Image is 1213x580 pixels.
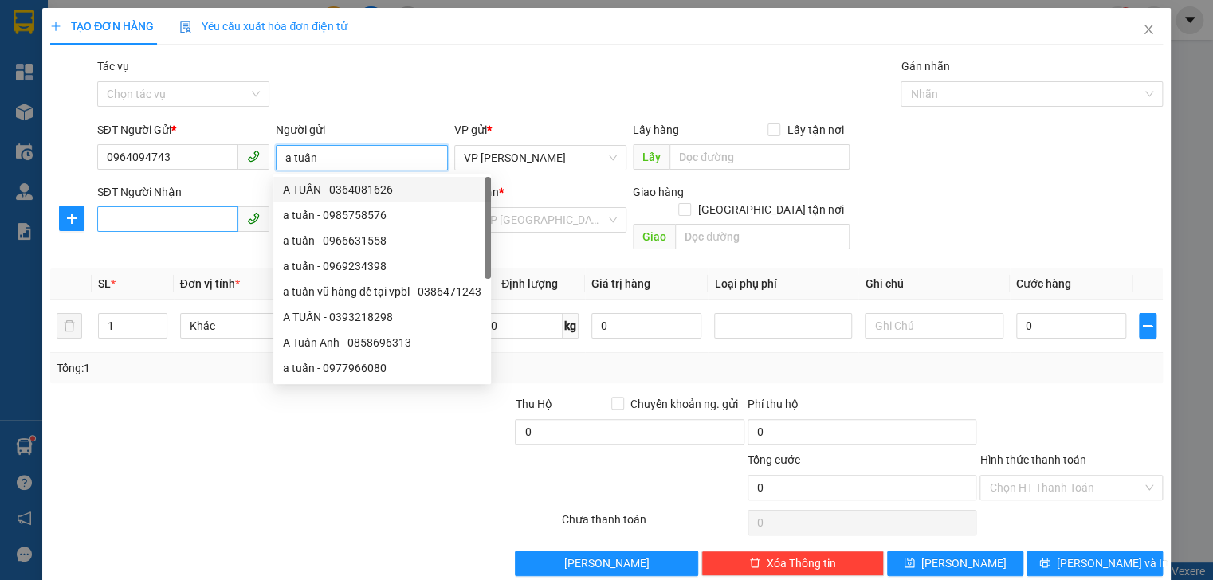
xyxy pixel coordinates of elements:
[858,268,1009,300] th: Ghi chú
[1139,313,1156,339] button: plus
[283,308,481,326] div: A TUẤN - 0393218298
[865,313,1003,339] input: Ghi Chú
[1039,557,1050,570] span: printer
[60,212,84,225] span: plus
[50,21,61,32] span: plus
[701,551,884,576] button: deleteXóa Thông tin
[283,232,481,249] div: a tuấn - 0966631558
[273,253,491,279] div: a tuấn - 0969234398
[591,313,702,339] input: 0
[97,60,129,72] label: Tác vụ
[633,144,669,170] span: Lấy
[501,277,558,290] span: Định lượng
[273,355,491,381] div: a tuấn - 0977966080
[97,183,269,201] div: SĐT Người Nhận
[273,279,491,304] div: a tuấn vũ hàng để tại vpbl - 0386471243
[901,60,949,72] label: Gán nhãn
[1140,319,1155,332] span: plus
[921,555,1007,572] span: [PERSON_NAME]
[669,144,850,170] input: Dọc đường
[904,557,915,570] span: save
[780,121,850,139] span: Lấy tận nơi
[563,313,579,339] span: kg
[97,121,269,139] div: SĐT Người Gửi
[59,206,84,231] button: plus
[560,511,746,539] div: Chưa thanh toán
[276,121,448,139] div: Người gửi
[624,395,744,413] span: Chuyển khoản ng. gửi
[979,453,1085,466] label: Hình thức thanh toán
[515,398,552,410] span: Thu Hộ
[180,277,240,290] span: Đơn vị tính
[57,313,82,339] button: delete
[633,186,684,198] span: Giao hàng
[283,206,481,224] div: a tuấn - 0985758576
[273,202,491,228] div: a tuấn - 0985758576
[179,20,347,33] span: Yêu cầu xuất hóa đơn điện tử
[708,268,858,300] th: Loại phụ phí
[887,551,1023,576] button: save[PERSON_NAME]
[748,395,977,419] div: Phí thu hộ
[748,453,800,466] span: Tổng cước
[633,123,679,136] span: Lấy hàng
[190,314,308,338] span: Khác
[57,359,469,377] div: Tổng: 1
[50,20,154,33] span: TẠO ĐƠN HÀNG
[179,21,192,33] img: icon
[1142,23,1155,36] span: close
[283,359,481,377] div: a tuấn - 0977966080
[464,146,617,170] span: VP Hoàng Liệt
[1126,8,1171,53] button: Close
[1057,555,1168,572] span: [PERSON_NAME] và In
[749,557,760,570] span: delete
[691,201,850,218] span: [GEOGRAPHIC_DATA] tận nơi
[564,555,650,572] span: [PERSON_NAME]
[283,334,481,351] div: A Tuấn Anh - 0858696313
[767,555,836,572] span: Xóa Thông tin
[1016,277,1071,290] span: Cước hàng
[283,181,481,198] div: A TUẤN - 0364081626
[454,121,626,139] div: VP gửi
[247,150,260,163] span: phone
[273,228,491,253] div: a tuấn - 0966631558
[633,224,675,249] span: Giao
[247,212,260,225] span: phone
[1027,551,1163,576] button: printer[PERSON_NAME] và In
[675,224,850,249] input: Dọc đường
[273,304,491,330] div: A TUẤN - 0393218298
[515,551,697,576] button: [PERSON_NAME]
[283,257,481,275] div: a tuấn - 0969234398
[591,277,650,290] span: Giá trị hàng
[98,277,111,290] span: SL
[273,177,491,202] div: A TUẤN - 0364081626
[283,283,481,300] div: a tuấn vũ hàng để tại vpbl - 0386471243
[273,330,491,355] div: A Tuấn Anh - 0858696313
